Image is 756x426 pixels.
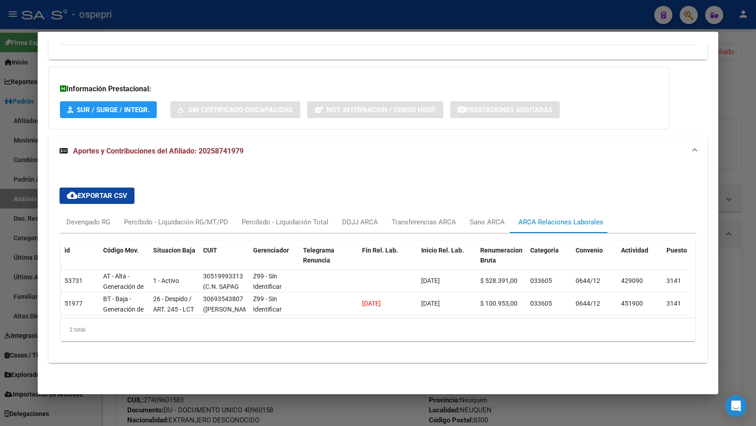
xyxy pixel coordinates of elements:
span: 451900 [621,300,643,307]
span: Código Mov. [103,247,139,254]
span: 0644/12 [576,300,600,307]
span: 1 - Activo [153,277,179,284]
span: Puesto [666,247,687,254]
div: Transferencias ARCA [392,217,456,227]
datatable-header-cell: Código Mov. [99,241,149,281]
span: Z99 - Sin Identificar [253,295,282,313]
datatable-header-cell: Telegrama Renuncia [299,241,358,281]
span: 033605 [530,277,552,284]
datatable-header-cell: Inicio Rel. Lab. [418,241,477,281]
span: Situacion Baja [153,247,195,254]
button: SUR / SURGE / INTEGR. [60,101,157,118]
div: 30693543807 [203,294,243,304]
span: Actividad [621,247,648,254]
span: $ 100.953,00 [480,300,517,307]
button: Sin Certificado Discapacidad [170,101,300,118]
span: Not. Internacion / Censo Hosp. [327,106,436,114]
div: Percibido - Liquidación Total [242,217,328,227]
datatable-header-cell: Convenio [572,241,617,281]
button: Prestaciones Auditadas [450,101,560,118]
datatable-header-cell: Fin Rel. Lab. [358,241,418,281]
h3: Información Prestacional: [60,84,658,94]
div: 30519993313 [203,271,243,282]
span: [DATE] [421,300,440,307]
span: BT - Baja - Generación de Clave [103,295,144,323]
datatable-header-cell: Puesto [663,241,708,281]
span: 51977 [65,300,83,307]
div: 2 total [61,318,695,341]
mat-expansion-panel-header: Aportes y Contribuciones del Afiliado: 20258741979 [49,137,707,166]
span: 53731 [65,277,83,284]
datatable-header-cell: Situacion Baja [149,241,199,281]
span: Exportar CSV [67,192,127,200]
span: Fin Rel. Lab. [362,247,398,254]
span: Categoria [530,247,559,254]
span: Telegrama Renuncia [303,247,334,264]
span: 033605 [530,300,552,307]
span: ([PERSON_NAME] S R L) [203,306,254,323]
span: $ 528.391,00 [480,277,517,284]
datatable-header-cell: CUIT [199,241,249,281]
div: Open Intercom Messenger [725,395,747,417]
span: SUR / SURGE / INTEGR. [77,106,149,114]
span: CUIT [203,247,217,254]
button: Not. Internacion / Censo Hosp. [307,101,443,118]
datatable-header-cell: Renumeracion Bruta [477,241,527,281]
span: AT - Alta - Generación de clave [103,272,144,301]
div: Aportes y Contribuciones del Afiliado: 20258741979 [49,166,707,363]
div: DDJJ ARCA [342,217,378,227]
button: Exportar CSV [60,188,134,204]
span: 3141 [666,300,681,307]
div: Devengado RG [66,217,110,227]
span: Inicio Rel. Lab. [421,247,464,254]
span: Sin Certificado Discapacidad [188,106,293,114]
span: Gerenciador [253,247,289,254]
datatable-header-cell: Gerenciador [249,241,299,281]
mat-icon: cloud_download [67,190,78,201]
span: id [65,247,70,254]
datatable-header-cell: Categoria [527,241,572,281]
div: ARCA Relaciones Laborales [518,217,603,227]
span: 0644/12 [576,277,600,284]
span: 26 - Despido / ART. 245 - LCT [153,295,194,313]
span: [DATE] [362,300,381,307]
div: Sano ARCA [470,217,505,227]
span: 429090 [621,277,643,284]
span: Z99 - Sin Identificar [253,272,282,290]
span: 3141 [666,277,681,284]
span: [DATE] [421,277,440,284]
span: Renumeracion Bruta [480,247,522,264]
span: (C.N. SAPAG SOCIEDAD ANONIMA) [203,283,239,311]
datatable-header-cell: Actividad [617,241,663,281]
span: Aportes y Contribuciones del Afiliado: 20258741979 [73,147,244,155]
datatable-header-cell: id [61,241,99,281]
span: Convenio [576,247,603,254]
div: Percibido - Liquidación RG/MT/PD [124,217,228,227]
span: Prestaciones Auditadas [465,106,552,114]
